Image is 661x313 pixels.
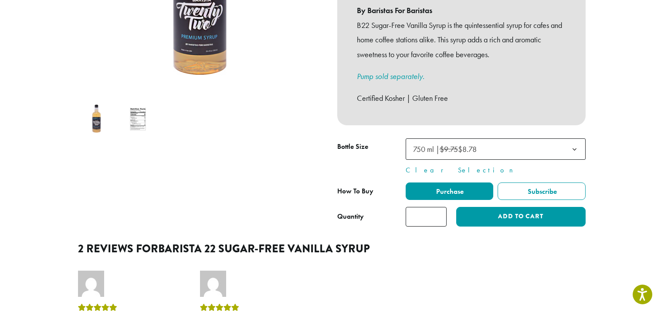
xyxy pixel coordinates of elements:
[158,241,370,257] span: Barista 22 Sugar-Free Vanilla Syrup
[337,211,364,222] div: Quantity
[337,141,406,153] label: Bottle Size
[357,3,566,18] b: By Baristas For Baristas
[121,102,155,136] img: Barista 22 Sugar-Free Vanilla Syrup - Image 2
[440,144,458,154] del: $9.75
[79,102,114,136] img: Barista 22 Sugar-Free Vanilla Syrup
[413,144,477,154] span: 750 ml | $8.78
[435,187,464,196] span: Purchase
[410,141,485,158] span: 750 ml | $9.75 $8.78
[406,207,447,227] input: Product quantity
[78,242,583,255] h2: 2 reviews for
[357,71,424,81] a: Pump sold separately.
[357,91,566,106] p: Certified Kosher | Gluten Free
[406,165,586,175] a: Clear Selection
[337,186,373,196] span: How To Buy
[526,187,557,196] span: Subscribe
[357,18,566,62] p: B22 Sugar-Free Vanilla Syrup is the quintessential syrup for cafes and home coffee stations alike...
[406,138,586,160] span: 750 ml | $9.75 $8.78
[456,207,585,227] button: Add to cart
